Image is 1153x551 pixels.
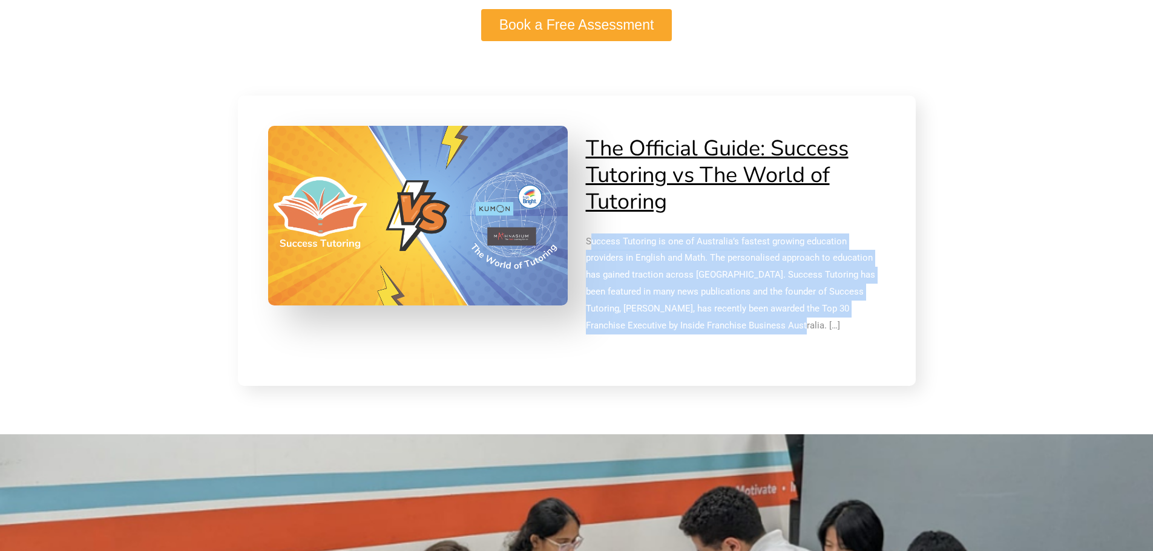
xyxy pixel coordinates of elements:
[586,233,885,334] p: Success Tutoring is one of Australia’s fastest growing education providers in English and Math. T...
[951,414,1153,551] iframe: Chat Widget
[499,18,654,32] span: Book a Free Assessment
[260,122,575,310] img: The Official Guide: Success Tutoring vs The World of Tutoring
[481,9,672,41] a: Book a Free Assessment
[586,134,849,217] a: The Official Guide: Success Tutoring vs The World of Tutoring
